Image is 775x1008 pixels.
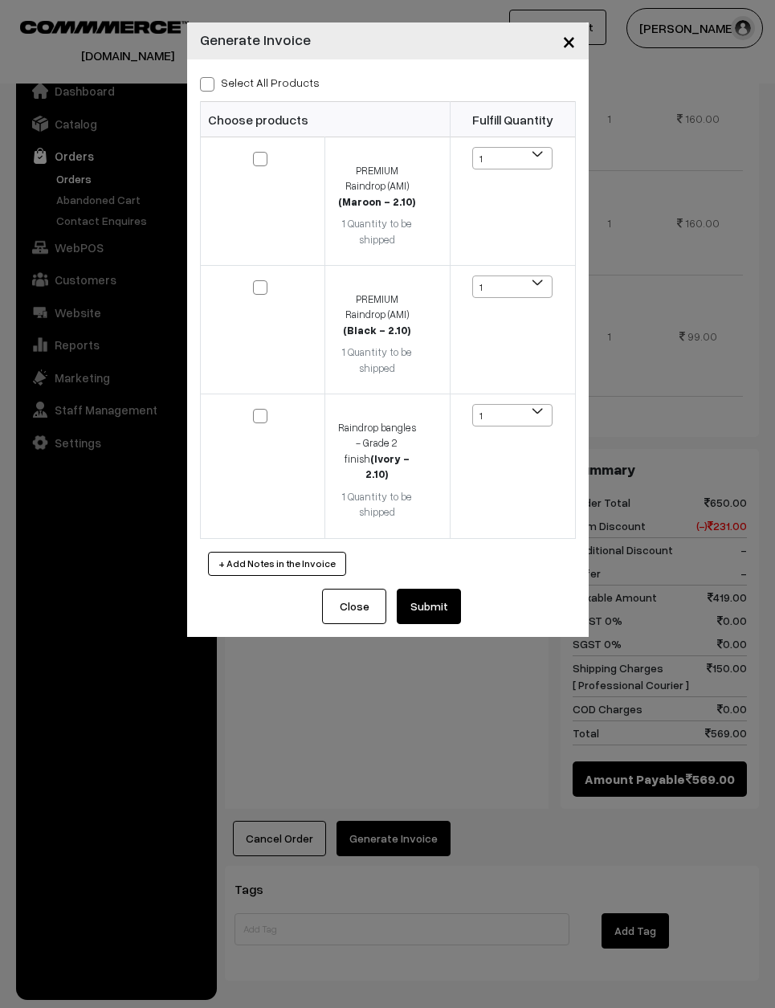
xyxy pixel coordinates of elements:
strong: (Ivory - 2.10) [365,452,410,481]
button: Close [322,589,386,624]
button: + Add Notes in the Invoice [208,552,346,576]
th: Fulfill Quantity [450,102,575,137]
div: Raindrop bangles - Grade 2 finish [335,420,418,483]
button: Submit [397,589,461,624]
span: 1 [473,405,552,427]
span: 1 [473,148,552,170]
div: 1 Quantity to be shipped [335,489,418,520]
span: 1 [472,147,553,169]
strong: (Black - 2.10) [343,324,410,337]
div: 1 Quantity to be shipped [335,216,418,247]
div: PREMIUM Raindrop (AMI) [335,292,418,339]
div: PREMIUM Raindrop (AMI) [335,163,418,210]
label: Select all Products [200,74,320,91]
span: 1 [472,275,553,298]
h4: Generate Invoice [200,29,311,51]
div: 1 Quantity to be shipped [335,345,418,376]
strong: (Maroon - 2.10) [338,195,415,208]
span: × [562,26,576,55]
th: Choose products [200,102,450,137]
span: 1 [472,404,553,426]
button: Close [549,16,589,66]
span: 1 [473,276,552,299]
